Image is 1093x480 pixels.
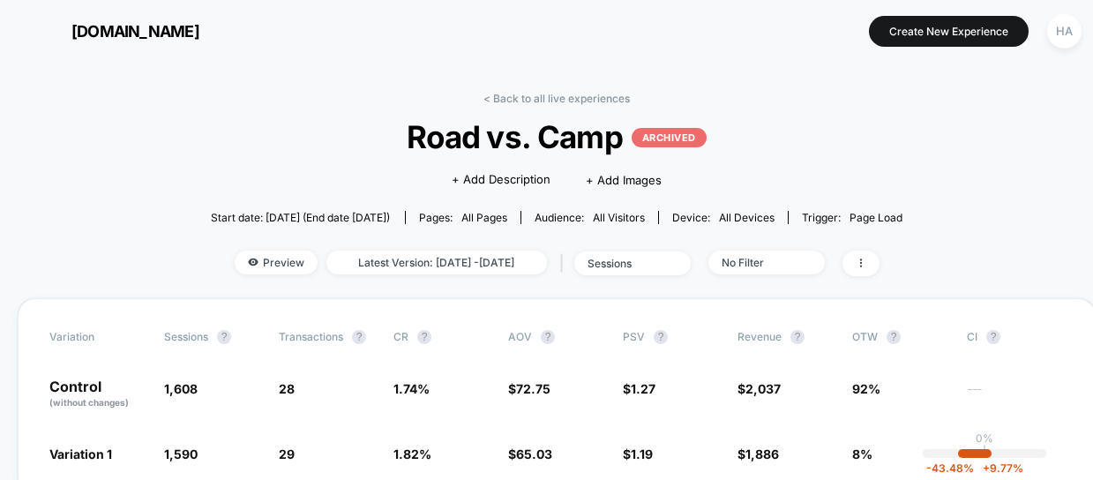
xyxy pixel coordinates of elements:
[722,256,792,269] div: No Filter
[393,330,408,343] span: CR
[623,381,655,396] span: $
[967,330,1064,344] span: CI
[164,330,208,343] span: Sessions
[49,397,129,408] span: (without changes)
[164,446,198,461] span: 1,590
[719,211,775,224] span: all devices
[745,446,779,461] span: 1,886
[632,128,707,147] p: ARCHIVED
[586,173,662,187] span: + Add Images
[326,251,547,274] span: Latest Version: [DATE] - [DATE]
[869,16,1029,47] button: Create New Experience
[852,446,872,461] span: 8%
[887,330,901,344] button: ?
[556,251,574,276] span: |
[49,379,146,409] p: Control
[983,461,990,475] span: +
[419,211,507,224] div: Pages:
[541,330,555,344] button: ?
[850,211,902,224] span: Page Load
[49,330,146,344] span: Variation
[737,330,782,343] span: Revenue
[508,381,550,396] span: $
[737,446,779,461] span: $
[483,92,630,105] a: < Back to all live experiences
[852,381,880,396] span: 92%
[279,330,343,343] span: Transactions
[588,257,658,270] div: sessions
[654,330,668,344] button: ?
[593,211,645,224] span: All Visitors
[26,17,205,45] button: [DOMAIN_NAME]
[1042,13,1087,49] button: HA
[852,330,949,344] span: OTW
[623,446,653,461] span: $
[631,446,653,461] span: 1.19
[974,461,1023,475] span: 9.77 %
[623,330,645,343] span: PSV
[508,446,552,461] span: $
[245,118,868,155] span: Road vs. Camp
[631,381,655,396] span: 1.27
[279,381,295,396] span: 28
[986,330,1000,344] button: ?
[217,330,231,344] button: ?
[452,171,550,189] span: + Add Description
[516,381,550,396] span: 72.75
[1047,14,1082,49] div: HA
[49,446,112,461] span: Variation 1
[235,251,318,274] span: Preview
[976,431,993,445] p: 0%
[71,22,199,41] span: [DOMAIN_NAME]
[211,211,390,224] span: Start date: [DATE] (End date [DATE])
[926,461,974,475] span: -43.48 %
[393,446,431,461] span: 1.82 %
[417,330,431,344] button: ?
[393,381,430,396] span: 1.74 %
[535,211,645,224] div: Audience:
[352,330,366,344] button: ?
[737,381,781,396] span: $
[745,381,781,396] span: 2,037
[658,211,788,224] span: Device:
[983,445,986,458] p: |
[508,330,532,343] span: AOV
[967,384,1064,409] span: ---
[279,446,295,461] span: 29
[516,446,552,461] span: 65.03
[790,330,805,344] button: ?
[461,211,507,224] span: all pages
[802,211,902,224] div: Trigger:
[164,381,198,396] span: 1,608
